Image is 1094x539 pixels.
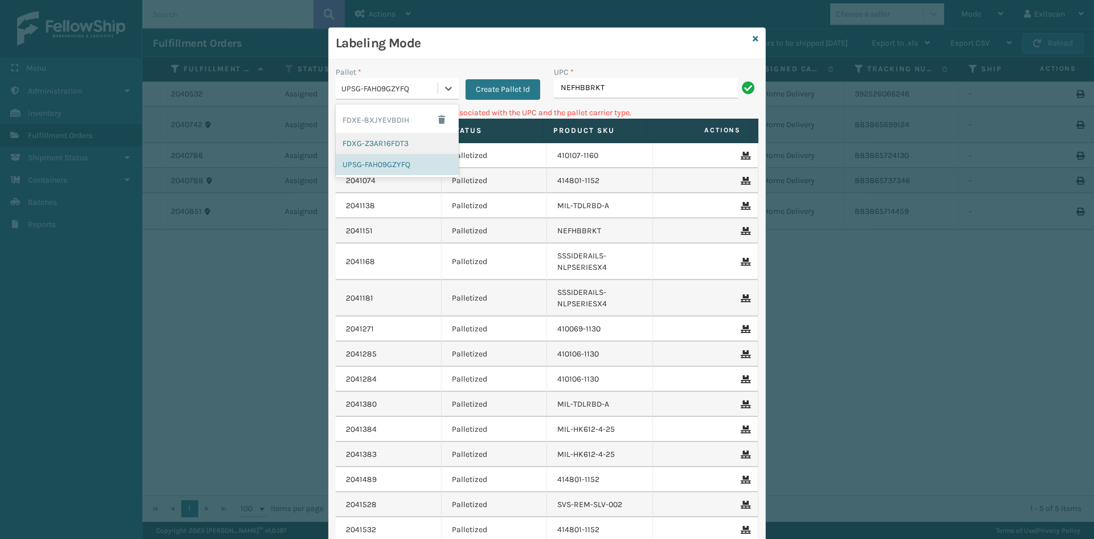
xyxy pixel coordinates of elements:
[547,193,653,218] td: MIL-TDLRBD-A
[442,492,548,517] td: Palletized
[346,200,375,212] a: 2041138
[741,400,748,408] i: Remove From Pallet
[547,417,653,442] td: MIL-HK612-4-25
[442,280,548,317] td: Palletized
[547,218,653,244] td: NEFHBBRKT
[442,218,548,244] td: Palletized
[741,152,748,160] i: Remove From Pallet
[346,225,373,237] a: 2041151
[442,442,548,467] td: Palletized
[442,193,548,218] td: Palletized
[442,467,548,492] td: Palletized
[547,143,653,168] td: 410107-1160
[346,293,373,304] a: 2041181
[346,323,374,335] a: 2041271
[442,367,548,392] td: Palletized
[346,374,377,385] a: 2041284
[442,244,548,280] td: Palletized
[547,168,653,193] td: 414801-1152
[741,350,748,358] i: Remove From Pallet
[442,392,548,417] td: Palletized
[547,492,653,517] td: SVS-REM-SLV-002
[741,425,748,433] i: Remove From Pallet
[650,121,748,140] span: Actions
[346,399,377,410] a: 2041380
[741,294,748,302] i: Remove From Pallet
[442,342,548,367] td: Palletized
[341,83,439,95] div: UPSG-FAH09GZYFQ
[741,325,748,333] i: Remove From Pallet
[346,449,377,460] a: 2041383
[346,424,377,435] a: 2041384
[547,367,653,392] td: 410106-1130
[346,499,377,510] a: 2041528
[547,392,653,417] td: MIL-TDLRBD-A
[741,375,748,383] i: Remove From Pallet
[346,175,375,187] a: 2041074
[547,317,653,342] td: 410069-1130
[547,442,653,467] td: MIL-HK612-4-25
[346,474,377,485] a: 2041489
[741,258,748,266] i: Remove From Pallet
[466,79,540,100] button: Create Pallet Id
[741,227,748,235] i: Remove From Pallet
[741,526,748,534] i: Remove From Pallet
[554,66,574,78] label: UPC
[547,342,653,367] td: 410106-1130
[741,451,748,459] i: Remove From Pallet
[336,66,361,78] label: Pallet
[336,35,748,52] h3: Labeling Mode
[442,168,548,193] td: Palletized
[346,256,375,268] a: 2041168
[336,154,459,175] div: UPSG-FAH09GZYFQ
[547,244,653,280] td: SSSIDERAILS-NLPSERIESX4
[547,280,653,317] td: SSSIDERAILS-NLPSERIESX4
[442,417,548,442] td: Palletized
[741,202,748,210] i: Remove From Pallet
[741,501,748,509] i: Remove From Pallet
[336,107,459,133] div: FDXE-8XJYEVBDIH
[336,107,758,119] p: Can't find any fulfillment orders associated with the UPC and the pallet carrier type.
[442,317,548,342] td: Palletized
[442,143,548,168] td: Palletized
[547,467,653,492] td: 414801-1152
[336,133,459,154] div: FDXG-Z3AR16FDT3
[741,476,748,484] i: Remove From Pallet
[741,177,748,185] i: Remove From Pallet
[553,125,636,136] label: Product SKU
[450,125,532,136] label: Status
[346,348,377,360] a: 2041285
[346,524,376,536] a: 2041532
